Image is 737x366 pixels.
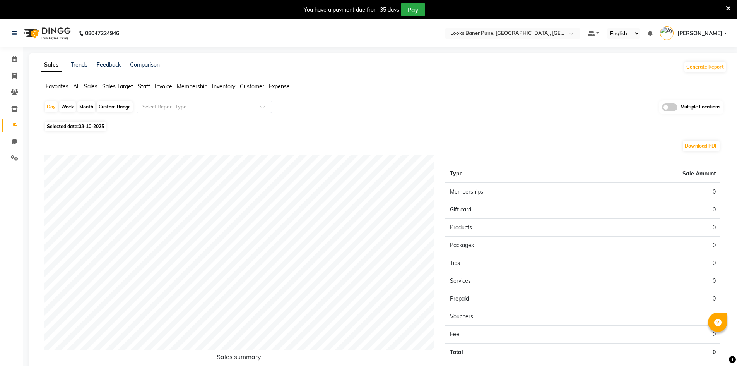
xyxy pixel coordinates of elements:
[77,101,95,112] div: Month
[705,335,729,358] iframe: chat widget
[681,103,720,111] span: Multiple Locations
[445,165,583,183] th: Type
[20,22,73,44] img: logo
[155,83,172,90] span: Invoice
[583,218,720,236] td: 0
[445,254,583,272] td: Tips
[583,254,720,272] td: 0
[73,83,79,90] span: All
[583,183,720,201] td: 0
[445,325,583,343] td: Fee
[177,83,207,90] span: Membership
[212,83,235,90] span: Inventory
[41,58,62,72] a: Sales
[445,272,583,290] td: Services
[445,343,583,361] td: Total
[130,61,160,68] a: Comparison
[79,124,104,129] span: 03-10-2025
[445,290,583,308] td: Prepaid
[445,308,583,325] td: Vouchers
[583,272,720,290] td: 0
[445,218,583,236] td: Products
[85,22,119,44] b: 08047224946
[683,141,720,151] button: Download PDF
[583,325,720,343] td: 0
[84,83,97,90] span: Sales
[269,83,290,90] span: Expense
[677,29,722,38] span: [PERSON_NAME]
[583,290,720,308] td: 0
[401,3,425,16] button: Pay
[445,201,583,218] td: Gift card
[71,61,87,68] a: Trends
[583,343,720,361] td: 0
[97,101,133,112] div: Custom Range
[583,165,720,183] th: Sale Amount
[59,101,76,112] div: Week
[45,101,58,112] div: Day
[445,183,583,201] td: Memberships
[97,61,121,68] a: Feedback
[44,353,434,364] h6: Sales summary
[445,236,583,254] td: Packages
[102,83,133,90] span: Sales Target
[684,62,726,72] button: Generate Report
[583,201,720,218] td: 0
[660,26,674,40] img: Ayush Sahu
[583,308,720,325] td: 0
[583,236,720,254] td: 0
[46,83,68,90] span: Favorites
[240,83,264,90] span: Customer
[304,6,399,14] div: You have a payment due from 35 days
[138,83,150,90] span: Staff
[45,122,106,131] span: Selected date:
